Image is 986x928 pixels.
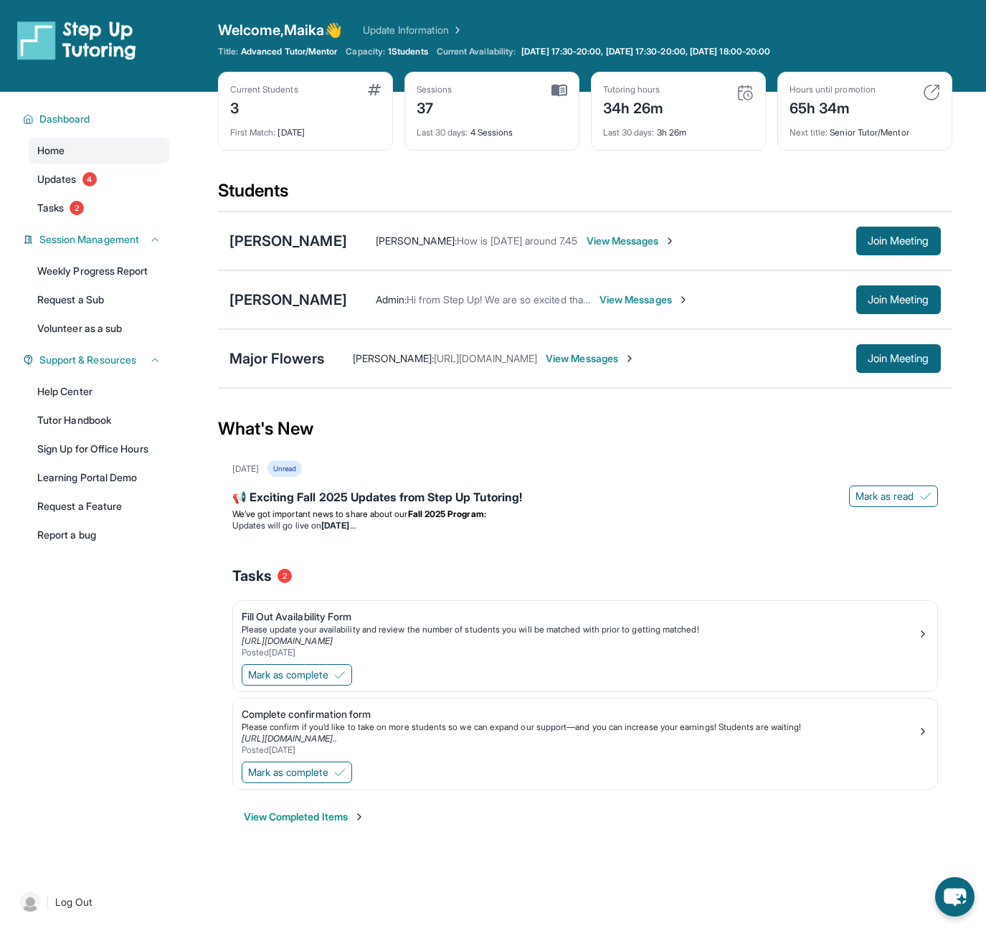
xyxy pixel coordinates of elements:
[242,647,917,658] div: Posted [DATE]
[363,23,463,37] a: Update Information
[790,118,940,138] div: Senior Tutor/Mentor
[232,566,272,586] span: Tasks
[603,84,664,95] div: Tutoring hours
[624,353,635,364] img: Chevron-Right
[39,112,90,126] span: Dashboard
[230,95,298,118] div: 3
[388,46,428,57] span: 1 Students
[29,436,169,462] a: Sign Up for Office Hours
[242,635,333,646] a: [URL][DOMAIN_NAME]
[935,877,975,917] button: chat-button
[599,293,689,307] span: View Messages
[29,465,169,491] a: Learning Portal Demo
[218,179,952,211] div: Students
[417,95,452,118] div: 37
[923,84,940,101] img: card
[417,127,468,138] span: Last 30 days :
[242,762,352,783] button: Mark as complete
[37,143,65,158] span: Home
[29,138,169,164] a: Home
[334,669,346,681] img: Mark as complete
[457,235,578,247] span: How is [DATE] around 7.45
[248,668,328,682] span: Mark as complete
[242,721,917,733] div: Please confirm if you’d like to take on more students so we can expand our support—and you can in...
[232,488,938,508] div: 📢 Exciting Fall 2025 Updates from Step Up Tutoring!
[408,508,486,519] strong: Fall 2025 Program:
[353,352,434,364] span: [PERSON_NAME] :
[449,23,463,37] img: Chevron Right
[868,295,929,304] span: Join Meeting
[790,84,876,95] div: Hours until promotion
[46,894,49,911] span: |
[242,610,917,624] div: Fill Out Availability Form
[868,237,929,245] span: Join Meeting
[244,810,365,824] button: View Completed Items
[664,235,675,247] img: Chevron-Right
[29,316,169,341] a: Volunteer as a sub
[267,460,302,477] div: Unread
[233,699,937,759] a: Complete confirmation formPlease confirm if you’d like to take on more students so we can expand ...
[368,84,381,95] img: card
[790,127,828,138] span: Next title :
[34,232,161,247] button: Session Management
[242,744,917,756] div: Posted [DATE]
[29,195,169,221] a: Tasks2
[242,707,917,721] div: Complete confirmation form
[521,46,770,57] span: [DATE] 17:30-20:00, [DATE] 17:30-20:00, [DATE] 18:00-20:00
[82,172,97,186] span: 4
[678,294,689,306] img: Chevron-Right
[920,491,932,502] img: Mark as read
[434,352,537,364] span: [URL][DOMAIN_NAME]
[417,84,452,95] div: Sessions
[29,287,169,313] a: Request a Sub
[29,166,169,192] a: Updates4
[229,231,347,251] div: [PERSON_NAME]
[248,765,328,780] span: Mark as complete
[17,20,136,60] img: logo
[29,407,169,433] a: Tutor Handbook
[868,354,929,363] span: Join Meeting
[229,290,347,310] div: [PERSON_NAME]
[230,84,298,95] div: Current Students
[39,232,139,247] span: Session Management
[551,84,567,97] img: card
[37,172,77,186] span: Updates
[218,397,952,460] div: What's New
[856,227,941,255] button: Join Meeting
[39,353,136,367] span: Support & Resources
[417,118,567,138] div: 4 Sessions
[321,520,355,531] strong: [DATE]
[34,112,161,126] button: Dashboard
[232,520,938,531] li: Updates will go live on
[437,46,516,57] span: Current Availability:
[855,489,914,503] span: Mark as read
[29,522,169,548] a: Report a bug
[856,285,941,314] button: Join Meeting
[218,46,238,57] span: Title:
[229,349,324,369] div: Major Flowers
[603,118,754,138] div: 3h 26m
[230,118,381,138] div: [DATE]
[856,344,941,373] button: Join Meeting
[790,95,876,118] div: 65h 34m
[736,84,754,101] img: card
[376,293,407,306] span: Admin :
[278,569,292,583] span: 2
[230,127,276,138] span: First Match :
[20,892,40,912] img: user-img
[546,351,635,366] span: View Messages
[29,493,169,519] a: Request a Feature
[242,664,352,686] button: Mark as complete
[232,463,259,475] div: [DATE]
[587,234,676,248] span: View Messages
[29,379,169,404] a: Help Center
[218,20,343,40] span: Welcome, Maika 👋
[34,353,161,367] button: Support & Resources
[242,733,337,744] a: [URL][DOMAIN_NAME]..
[55,895,93,909] span: Log Out
[849,486,938,507] button: Mark as read
[233,601,937,661] a: Fill Out Availability FormPlease update your availability and review the number of students you w...
[376,235,457,247] span: [PERSON_NAME] :
[241,46,337,57] span: Advanced Tutor/Mentor
[334,767,346,778] img: Mark as complete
